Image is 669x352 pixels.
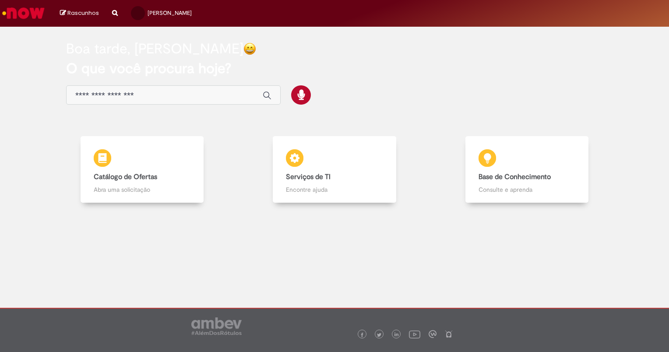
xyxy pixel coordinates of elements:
[94,185,190,194] p: Abra uma solicitação
[94,172,157,181] b: Catálogo de Ofertas
[66,61,603,76] h2: O que você procura hoje?
[148,9,192,17] span: [PERSON_NAME]
[429,330,437,338] img: logo_footer_workplace.png
[60,9,99,18] a: Rascunhos
[238,136,430,203] a: Serviços de TI Encontre ajuda
[243,42,256,55] img: happy-face.png
[360,333,364,337] img: logo_footer_facebook.png
[409,328,420,340] img: logo_footer_youtube.png
[431,136,623,203] a: Base de Conhecimento Consulte e aprenda
[1,4,46,22] img: ServiceNow
[286,172,331,181] b: Serviços de TI
[46,136,238,203] a: Catálogo de Ofertas Abra uma solicitação
[191,317,242,335] img: logo_footer_ambev_rotulo_gray.png
[479,185,575,194] p: Consulte e aprenda
[479,172,551,181] b: Base de Conhecimento
[445,330,453,338] img: logo_footer_naosei.png
[67,9,99,17] span: Rascunhos
[286,185,383,194] p: Encontre ajuda
[377,333,381,337] img: logo_footer_twitter.png
[66,41,243,56] h2: Boa tarde, [PERSON_NAME]
[394,332,399,338] img: logo_footer_linkedin.png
